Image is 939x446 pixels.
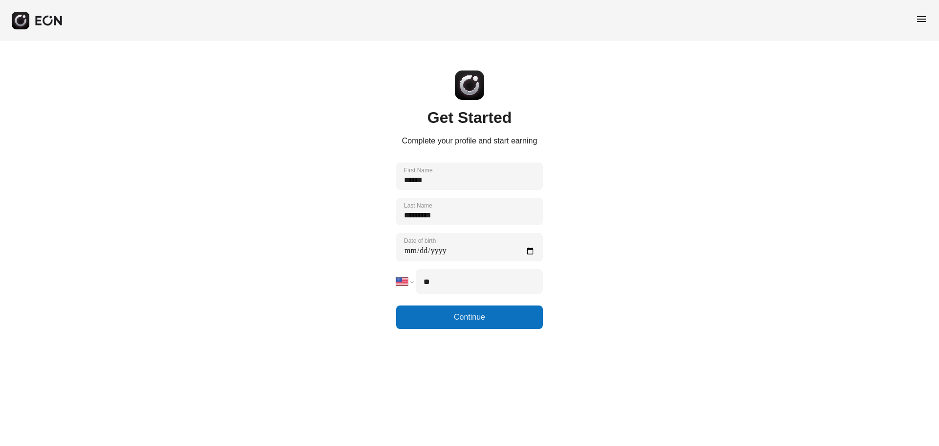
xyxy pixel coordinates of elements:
span: menu [916,13,927,25]
label: Last Name [404,202,432,210]
p: Complete your profile and start earning [402,135,537,147]
label: Date of birth [404,237,436,245]
label: First Name [404,166,433,174]
h1: Get Started [402,112,537,123]
button: Continue [396,305,543,329]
